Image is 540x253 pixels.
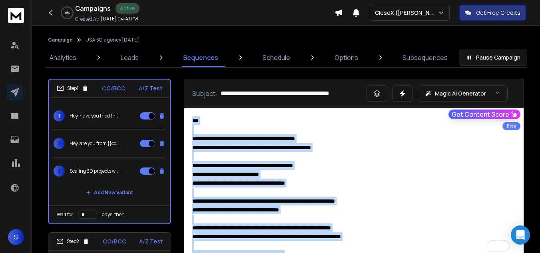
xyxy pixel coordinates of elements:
[75,4,111,13] h1: Campaigns
[476,9,520,17] p: Get Free Credits
[8,229,24,245] button: S
[54,138,65,149] span: 2
[70,140,121,147] p: Hey, are you from {{companyName}}?
[102,84,126,92] p: CC/BCC
[80,185,139,201] button: Add New Variant
[54,110,65,122] span: 1
[448,110,520,119] button: Get Content Score
[116,48,143,67] a: Leads
[103,237,126,245] p: CC/BCC
[54,165,65,177] span: 3
[418,86,508,102] button: Magic AI Generator
[139,237,163,245] p: A/Z Test
[57,211,73,218] p: Wait for
[330,48,363,67] a: Options
[70,113,121,119] p: Hey, have you tried this for {{companyName}}?
[70,168,121,174] p: Scaling 3D projects with {{companyName}}
[48,79,171,224] li: Step1CC/BCCA/Z Test1Hey, have you tried this for {{companyName}}?2Hey, are you from {{companyName...
[57,85,89,92] div: Step 1
[435,90,486,98] p: Magic AI Generator
[116,3,139,14] div: Active
[178,48,223,67] a: Sequences
[45,48,81,67] a: Analytics
[56,238,90,245] div: Step 2
[398,48,452,67] a: Subsequences
[139,84,162,92] p: A/Z Test
[50,53,76,62] p: Analytics
[258,48,295,67] a: Schedule
[263,53,290,62] p: Schedule
[459,50,527,66] button: Pause Campaign
[48,37,73,43] button: Campaign
[192,89,217,98] p: Subject:
[86,37,139,43] p: USA 3D agency [DATE]
[511,225,530,245] div: Open Intercom Messenger
[502,122,520,130] div: Beta
[102,211,125,218] p: days, then
[375,9,438,17] p: CloseX ([PERSON_NAME])
[335,53,358,62] p: Options
[121,53,139,62] p: Leads
[459,5,526,21] button: Get Free Credits
[403,53,448,62] p: Subsequences
[183,53,218,62] p: Sequences
[8,8,24,23] img: logo
[101,16,138,22] p: [DATE] 04:41 PM
[65,10,70,15] p: 0 %
[75,16,99,22] p: Created At:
